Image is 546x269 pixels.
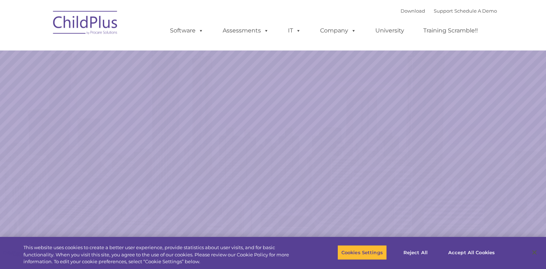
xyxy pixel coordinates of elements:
button: Cookies Settings [337,245,387,260]
button: Close [527,244,542,260]
a: Software [163,23,211,38]
a: Download [401,8,425,14]
button: Reject All [393,245,438,260]
a: University [368,23,411,38]
a: Learn More [371,163,463,187]
a: Support [434,8,453,14]
a: Schedule A Demo [454,8,497,14]
img: ChildPlus by Procare Solutions [49,6,122,42]
a: Training Scramble!! [416,23,485,38]
a: Assessments [215,23,276,38]
div: This website uses cookies to create a better user experience, provide statistics about user visit... [23,244,300,265]
button: Accept All Cookies [444,245,499,260]
a: IT [281,23,308,38]
a: Company [313,23,363,38]
font: | [401,8,497,14]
